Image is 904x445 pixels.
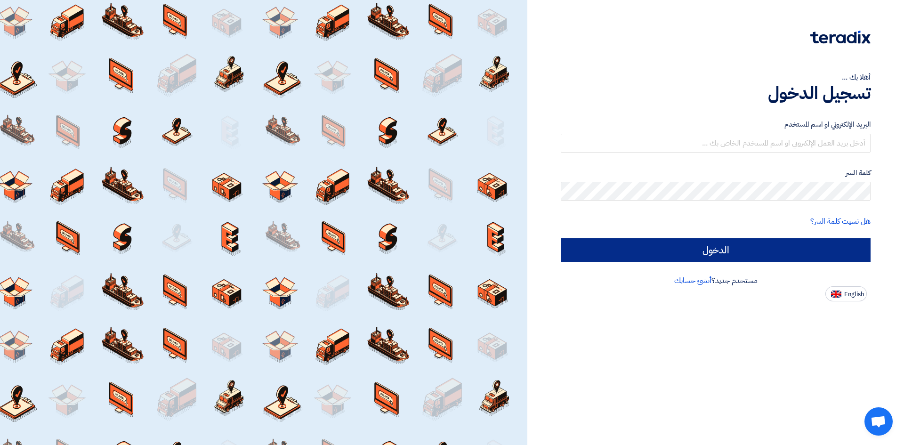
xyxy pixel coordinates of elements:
h1: تسجيل الدخول [561,83,871,104]
span: English [844,291,864,298]
img: Teradix logo [810,31,871,44]
a: أنشئ حسابك [674,275,711,286]
label: كلمة السر [561,168,871,178]
div: دردشة مفتوحة [864,407,893,436]
img: en-US.png [831,291,841,298]
input: أدخل بريد العمل الإلكتروني او اسم المستخدم الخاص بك ... [561,134,871,153]
div: مستخدم جديد؟ [561,275,871,286]
input: الدخول [561,238,871,262]
label: البريد الإلكتروني او اسم المستخدم [561,119,871,130]
a: هل نسيت كلمة السر؟ [810,216,871,227]
div: أهلا بك ... [561,72,871,83]
button: English [825,286,867,301]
